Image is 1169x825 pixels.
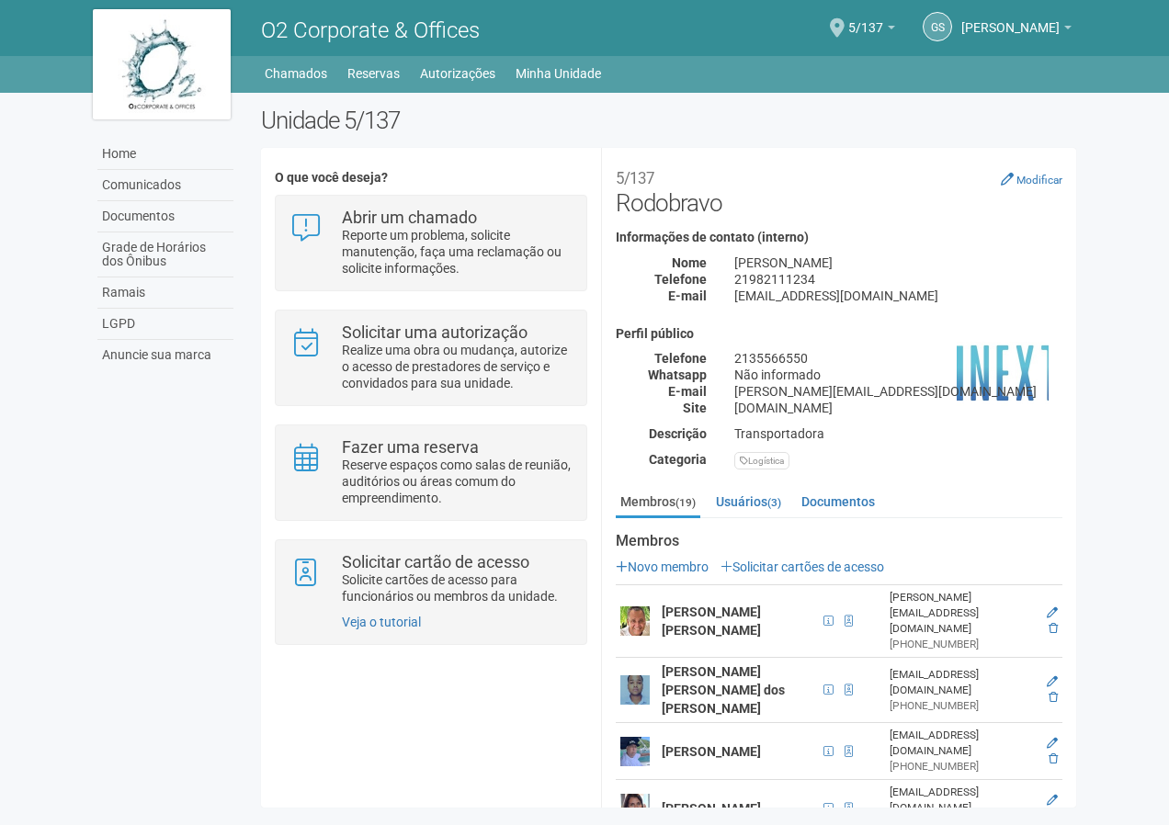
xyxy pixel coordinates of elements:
div: [PERSON_NAME] [721,254,1076,271]
p: Solicite cartões de acesso para funcionários ou membros da unidade. [342,571,573,605]
span: O2 Corporate & Offices [261,17,480,43]
strong: Solicitar cartão de acesso [342,552,529,571]
strong: Nome [672,255,707,270]
a: Abrir um chamado Reporte um problema, solicite manutenção, faça uma reclamação ou solicite inform... [289,209,572,277]
h2: Unidade 5/137 [261,107,1076,134]
a: Ramais [97,277,233,309]
strong: [PERSON_NAME] [PERSON_NAME] dos [PERSON_NAME] [662,664,785,716]
div: [PHONE_NUMBER] [890,759,1035,774]
strong: [PERSON_NAME] [PERSON_NAME] [662,605,761,638]
strong: E-mail [668,384,707,399]
a: Documentos [797,488,880,515]
a: Usuários(3) [711,488,786,515]
a: Editar membro [1047,794,1058,807]
div: [PERSON_NAME][EMAIL_ADDRESS][DOMAIN_NAME] [890,590,1035,637]
small: 5/137 [616,169,654,187]
div: [PHONE_NUMBER] [890,637,1035,652]
a: Grade de Horários dos Ônibus [97,232,233,277]
strong: Abrir um chamado [342,208,477,227]
span: GILBERTO STIEBLER FILHO [961,3,1060,35]
a: Excluir membro [1049,691,1058,704]
a: Veja o tutorial [342,615,421,629]
a: Reservas [347,61,400,86]
a: Solicitar cartões de acesso [721,559,884,574]
a: Excluir membro [1049,752,1058,765]
strong: Telefone [654,351,707,366]
img: user.png [620,794,650,823]
p: Reporte um problema, solicite manutenção, faça uma reclamação ou solicite informações. [342,227,573,277]
div: [DOMAIN_NAME] [721,400,1076,416]
p: Reserve espaços como salas de reunião, auditórios ou áreas comum do empreendimento. [342,457,573,506]
strong: [PERSON_NAME] [662,801,761,816]
div: 2135566550 [721,350,1076,367]
div: Não informado [721,367,1076,383]
h4: O que você deseja? [275,171,586,185]
a: [PERSON_NAME] [961,23,1072,38]
small: (3) [767,496,781,509]
strong: E-mail [668,288,707,303]
strong: Whatsapp [648,367,707,382]
img: user.png [620,737,650,766]
strong: [PERSON_NAME] [662,744,761,759]
div: [EMAIL_ADDRESS][DOMAIN_NAME] [721,288,1076,304]
a: Solicitar cartão de acesso Solicite cartões de acesso para funcionários ou membros da unidade. [289,554,572,605]
a: Novo membro [616,559,709,574]
strong: Fazer uma reserva [342,437,479,457]
small: Modificar [1016,174,1062,186]
a: 5/137 [848,23,895,38]
strong: Membros [616,533,1062,549]
h4: Informações de contato (interno) [616,231,1062,244]
span: 5/137 [848,3,883,35]
a: Solicitar uma autorização Realize uma obra ou mudança, autorize o acesso de prestadores de serviç... [289,324,572,391]
strong: Site [683,401,707,415]
small: (19) [675,496,696,509]
strong: Telefone [654,272,707,287]
img: user.png [620,675,650,705]
a: Editar membro [1047,675,1058,688]
strong: Categoria [649,452,707,467]
div: [PHONE_NUMBER] [890,698,1035,714]
a: Modificar [1001,172,1062,186]
a: Comunicados [97,170,233,201]
a: Autorizações [420,61,495,86]
div: [PERSON_NAME][EMAIL_ADDRESS][DOMAIN_NAME] [721,383,1076,400]
a: GS [923,12,952,41]
a: Minha Unidade [516,61,601,86]
div: [EMAIL_ADDRESS][DOMAIN_NAME] [890,785,1035,816]
div: Transportadora [721,425,1076,442]
h4: Perfil público [616,327,1062,341]
img: user.png [620,606,650,636]
a: Excluir membro [1049,622,1058,635]
a: Editar membro [1047,737,1058,750]
img: logo.jpg [93,9,231,119]
img: business.png [957,327,1049,419]
a: Editar membro [1047,606,1058,619]
a: LGPD [97,309,233,340]
a: Fazer uma reserva Reserve espaços como salas de reunião, auditórios ou áreas comum do empreendime... [289,439,572,506]
strong: Solicitar uma autorização [342,322,528,342]
div: [EMAIL_ADDRESS][DOMAIN_NAME] [890,728,1035,759]
a: Home [97,139,233,170]
div: 21982111234 [721,271,1076,288]
p: Realize uma obra ou mudança, autorize o acesso de prestadores de serviço e convidados para sua un... [342,342,573,391]
a: Documentos [97,201,233,232]
div: [EMAIL_ADDRESS][DOMAIN_NAME] [890,667,1035,698]
strong: Descrição [649,426,707,441]
a: Chamados [265,61,327,86]
div: Logística [734,452,789,469]
a: Anuncie sua marca [97,340,233,370]
h2: Rodobravo [616,162,1062,217]
a: Membros(19) [616,488,700,518]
